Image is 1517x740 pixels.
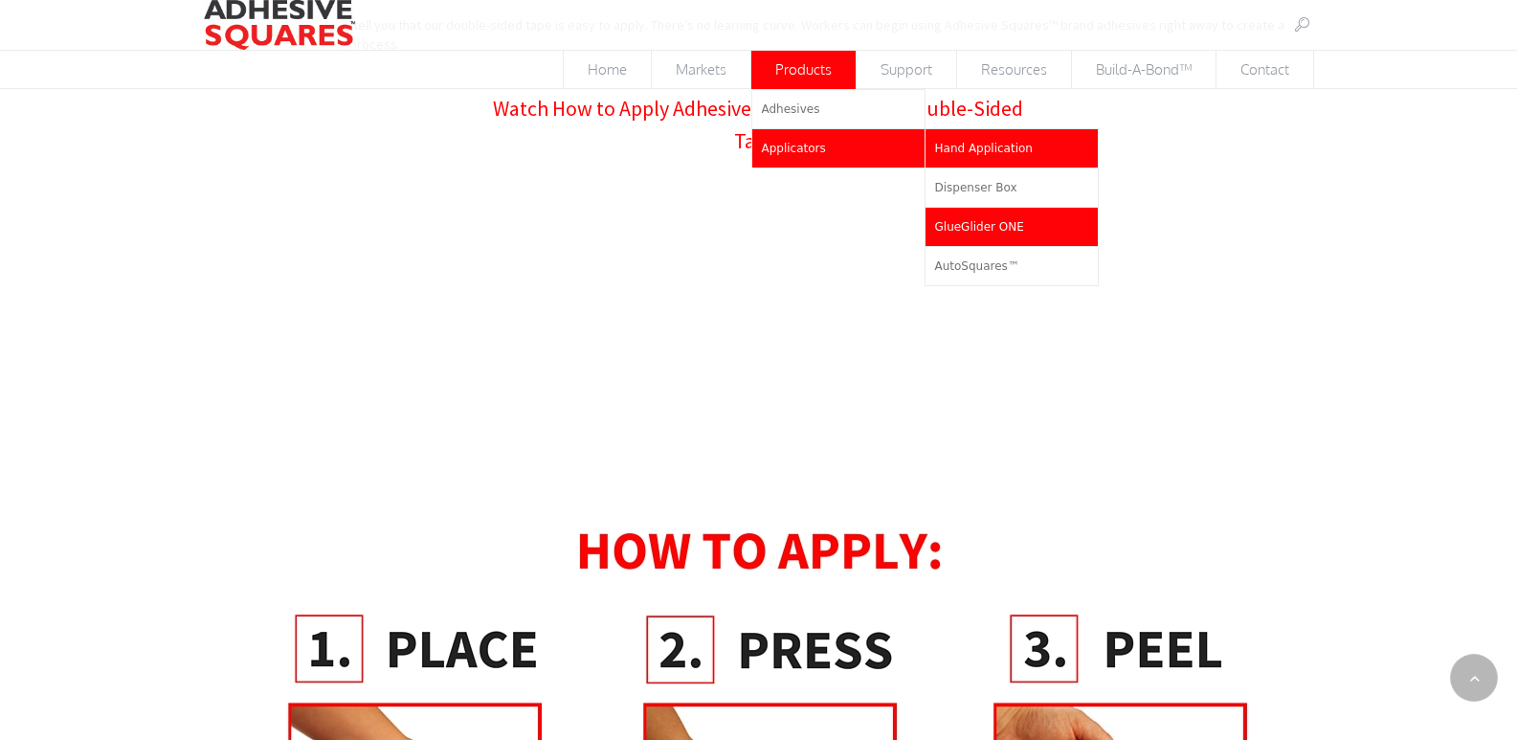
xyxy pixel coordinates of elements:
[563,51,652,89] a: Home
[564,51,651,88] span: Home
[1072,51,1216,88] span: Build-A-Bond™
[857,51,957,89] a: Support
[762,142,826,155] span: Applicators
[857,51,956,88] span: Support
[762,102,820,116] span: Adhesives
[926,168,1098,207] a: Dispenser Box
[1072,51,1216,89] a: Build-A-Bond™
[652,51,750,88] span: Markets
[1216,51,1313,88] span: Contact
[935,259,1019,273] span: AutoSquares™
[935,181,1017,194] span: Dispenser Box
[935,142,1033,155] span: Hand Application
[493,92,1025,157] h2: Watch How to Apply Adhesive Squares™ Brand Double-Sided Tape:
[935,220,1024,234] span: GlueGlider ONE
[751,51,856,88] span: Products
[926,208,1098,246] a: GlueGlider ONE
[957,51,1071,88] span: Resources
[752,129,925,168] a: Applicators
[926,129,1098,168] a: Hand Application
[926,247,1098,285] a: AutoSquares™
